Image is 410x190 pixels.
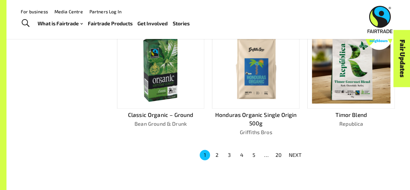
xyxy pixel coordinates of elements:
a: Media Centre [54,9,83,14]
button: NEXT [285,149,306,161]
button: Go to page 2 [212,150,222,160]
div: … [261,151,272,159]
a: For business [21,9,48,14]
a: Timor BlendRepublica [307,20,395,136]
p: Bean Ground & Drunk [117,120,205,128]
button: Go to page 5 [249,150,259,160]
a: What is Fairtrade [38,19,83,28]
a: Toggle Search [18,15,33,32]
a: Get Involved [137,19,168,28]
p: Timor Blend [307,111,395,119]
a: Partners Log In [89,9,122,14]
img: Fairtrade Australia New Zealand logo [368,6,392,33]
button: Go to page 20 [274,150,284,160]
p: Classic Organic – Ground [117,111,205,119]
button: Go to page 4 [237,150,247,160]
p: Republica [307,120,395,128]
nav: pagination navigation [199,149,306,161]
p: NEXT [289,151,302,159]
p: Griffiths Bros [212,128,299,136]
a: Honduras Organic Single Origin 500gGriffiths Bros [212,20,299,136]
button: Go to page 3 [224,150,235,160]
a: Fairtrade Products [88,19,132,28]
a: Stories [173,19,190,28]
button: page 1 [200,150,210,160]
p: Honduras Organic Single Origin 500g [212,111,299,128]
a: Classic Organic – GroundBean Ground & Drunk [117,20,205,136]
